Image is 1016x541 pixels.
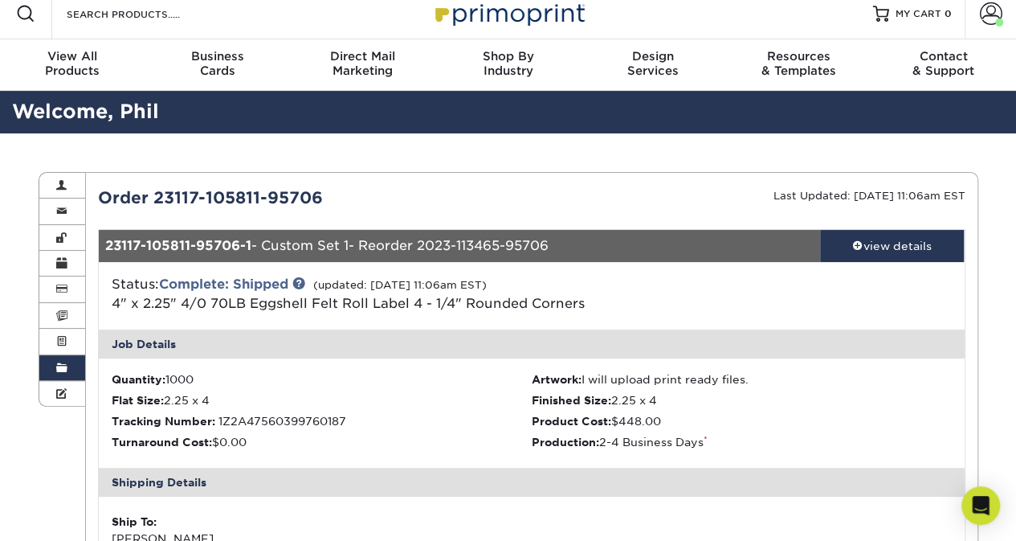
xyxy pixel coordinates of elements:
[532,436,599,449] strong: Production:
[112,371,532,387] li: 1000
[159,277,288,292] a: Complete: Shipped
[112,373,165,386] strong: Quantity:
[65,4,222,23] input: SEARCH PRODUCTS.....
[99,230,820,262] div: - Custom Set 1- Reorder 2023-113465-95706
[105,238,251,253] strong: 23117-105811-95706-1
[112,515,157,528] strong: Ship To:
[820,238,965,254] div: view details
[871,49,1016,64] span: Contact
[871,39,1016,91] a: Contact& Support
[435,49,581,78] div: Industry
[581,39,726,91] a: DesignServices
[726,49,871,78] div: & Templates
[112,394,164,407] strong: Flat Size:
[100,275,675,314] div: Status:
[145,49,291,64] span: Business
[112,296,585,311] span: 4" x 2.25" 4/0 70LB Eggshell Felt Roll Label 4 - 1/4" Rounded Corners
[532,394,611,407] strong: Finished Size:
[290,39,435,91] a: Direct MailMarketing
[726,49,871,64] span: Resources
[896,7,941,21] span: MY CART
[532,415,611,428] strong: Product Cost:
[435,39,581,91] a: Shop ByIndustry
[112,392,532,408] li: 2.25 x 4
[532,434,952,450] li: 2-4 Business Days
[112,434,532,450] li: $0.00
[112,436,212,449] strong: Turnaround Cost:
[871,49,1016,78] div: & Support
[145,39,291,91] a: BusinessCards
[99,330,965,359] div: Job Details
[290,49,435,64] span: Direct Mail
[145,49,291,78] div: Cards
[532,413,952,429] li: $448.00
[435,49,581,64] span: Shop By
[961,486,1000,525] div: Open Intercom Messenger
[313,279,487,291] small: (updated: [DATE] 11:06am EST)
[581,49,726,78] div: Services
[86,186,532,210] div: Order 23117-105811-95706
[945,8,952,19] span: 0
[112,415,215,428] strong: Tracking Number:
[726,39,871,91] a: Resources& Templates
[581,49,726,64] span: Design
[773,190,965,202] small: Last Updated: [DATE] 11:06am EST
[532,392,952,408] li: 2.25 x 4
[820,230,965,262] a: view details
[218,415,346,428] span: 1Z2A47560399760187
[290,49,435,78] div: Marketing
[532,371,952,387] li: I will upload print ready files.
[99,468,965,497] div: Shipping Details
[532,373,581,386] strong: Artwork:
